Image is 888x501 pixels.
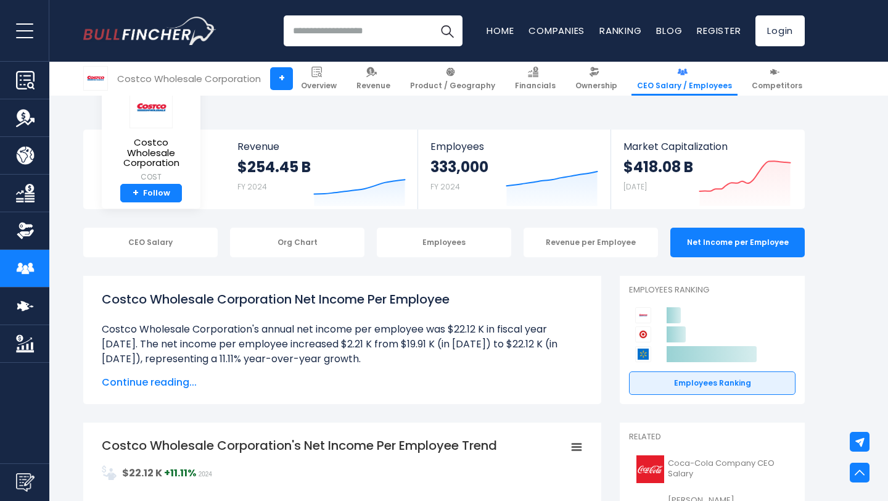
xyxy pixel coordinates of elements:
a: CEO Salary / Employees [631,62,738,96]
img: KO logo [636,455,664,483]
span: CEO Salary / Employees [637,81,732,91]
span: Product / Geography [410,81,495,91]
div: Costco Wholesale Corporation [117,72,261,86]
span: Revenue [237,141,406,152]
strong: + [133,188,139,199]
div: Net Income per Employee [670,228,805,257]
tspan: Costco Wholesale Corporation's Net Income Per Employee Trend [102,437,497,454]
a: Blog [656,24,682,37]
small: COST [112,172,191,183]
li: Costco Wholesale Corporation's annual net income per employee was $22.12 K in fiscal year [DATE].... [102,322,583,366]
a: Revenue [351,62,396,96]
span: Market Capitalization [623,141,791,152]
a: Register [697,24,741,37]
a: Employees 333,000 FY 2024 [418,130,610,209]
a: Costco Wholesale Corporation COST [111,86,191,184]
h1: Costco Wholesale Corporation Net Income Per Employee [102,290,583,308]
a: Go to homepage [83,17,216,45]
a: Financials [509,62,561,96]
a: Market Capitalization $418.08 B [DATE] [611,130,804,209]
span: 2024 [199,471,212,478]
strong: 333,000 [430,157,488,176]
a: Revenue $254.45 B FY 2024 [225,130,418,209]
span: Overview [301,81,337,91]
img: Ownership [16,222,35,240]
small: FY 2024 [430,181,460,192]
div: Org Chart [230,228,364,257]
a: Competitors [746,62,808,96]
img: Costco Wholesale Corporation competitors logo [635,307,651,323]
a: Companies [528,24,585,37]
img: NetIncomePerEmployee.svg [102,465,117,480]
img: Target Corporation competitors logo [635,326,651,342]
strong: $254.45 B [237,157,311,176]
a: Ownership [570,62,623,96]
p: Employees Ranking [629,285,795,296]
div: CEO Salary [83,228,218,257]
button: Search [432,15,462,46]
span: Coca-Cola Company CEO Salary [668,458,788,479]
img: Walmart competitors logo [635,346,651,362]
p: Related [629,432,795,442]
span: Costco Wholesale Corporation [112,138,191,168]
a: Overview [295,62,342,96]
span: Continue reading... [102,375,583,390]
span: Revenue [356,81,390,91]
small: FY 2024 [237,181,267,192]
a: Home [487,24,514,37]
span: Ownership [575,81,617,91]
strong: $418.08 B [623,157,693,176]
img: Bullfincher logo [83,17,216,45]
a: Product / Geography [405,62,501,96]
div: Employees [377,228,511,257]
a: Ranking [599,24,641,37]
strong: $22.12 K [122,466,162,480]
strong: +11.11% [164,466,196,480]
small: [DATE] [623,181,647,192]
img: COST logo [84,67,107,90]
span: Competitors [752,81,802,91]
span: Employees [430,141,598,152]
img: COST logo [129,87,173,128]
a: Login [755,15,805,46]
div: Revenue per Employee [524,228,658,257]
a: +Follow [120,184,182,203]
span: Financials [515,81,556,91]
a: Employees Ranking [629,371,795,395]
a: + [270,67,293,90]
a: Coca-Cola Company CEO Salary [629,452,795,486]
